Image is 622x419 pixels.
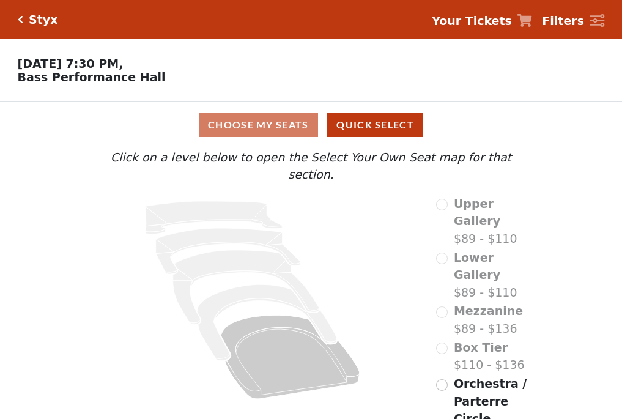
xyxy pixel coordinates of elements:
label: $89 - $136 [454,302,523,337]
span: Mezzanine [454,304,523,317]
p: Click on a level below to open the Select Your Own Seat map for that section. [86,149,535,184]
span: Upper Gallery [454,197,500,228]
strong: Your Tickets [432,14,512,28]
a: Click here to go back to filters [18,15,23,24]
label: $89 - $110 [454,195,536,248]
span: Lower Gallery [454,251,500,282]
label: $89 - $110 [454,249,536,302]
h5: Styx [29,13,57,27]
button: Quick Select [327,113,423,137]
a: Your Tickets [432,12,532,30]
path: Orchestra / Parterre Circle - Seats Available: 253 [221,315,360,399]
label: $110 - $136 [454,339,525,374]
a: Filters [542,12,604,30]
strong: Filters [542,14,584,28]
span: Box Tier [454,341,508,354]
path: Lower Gallery - Seats Available: 0 [156,228,301,274]
path: Upper Gallery - Seats Available: 0 [146,201,283,234]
